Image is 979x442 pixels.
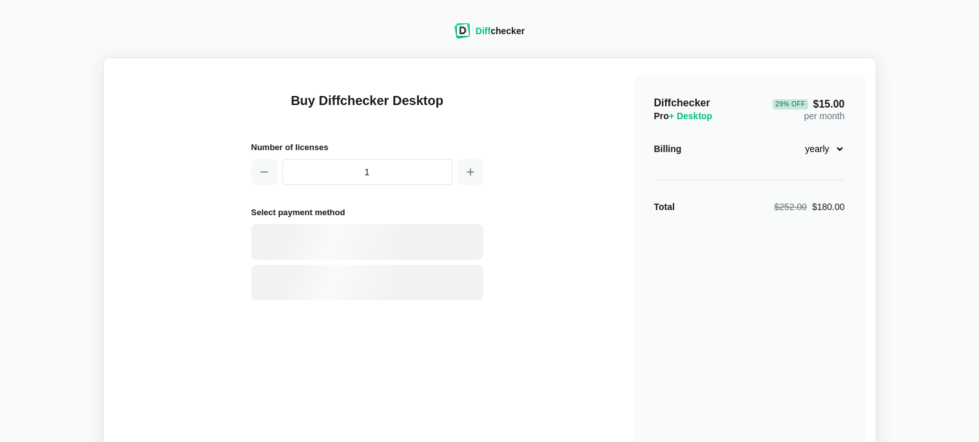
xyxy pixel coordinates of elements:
span: Diffchecker [654,97,710,108]
span: $15.00 [773,99,844,110]
span: Diff [476,26,490,36]
div: per month [773,97,844,122]
strong: Total [654,202,675,212]
img: Diffchecker logo [454,23,470,39]
div: checker [476,24,525,37]
div: Billing [654,142,682,155]
span: + Desktop [669,111,712,121]
a: Diffchecker logoDiffchecker [454,30,525,41]
div: $180.00 [774,200,844,213]
span: Pro [654,111,713,121]
input: 1 [282,159,452,185]
h2: Number of licenses [251,140,483,154]
span: $252.00 [774,202,807,212]
h2: Select payment method [251,206,483,219]
h1: Buy Diffchecker Desktop [251,91,483,125]
div: 29 % Off [773,99,808,110]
